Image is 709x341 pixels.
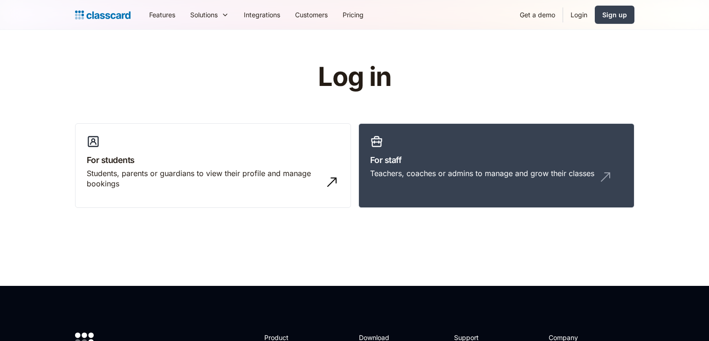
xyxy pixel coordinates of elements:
[335,4,371,25] a: Pricing
[75,8,131,21] a: home
[288,4,335,25] a: Customers
[183,4,236,25] div: Solutions
[87,168,321,189] div: Students, parents or guardians to view their profile and manage bookings
[370,154,623,166] h3: For staff
[512,4,563,25] a: Get a demo
[142,4,183,25] a: Features
[358,123,634,208] a: For staffTeachers, coaches or admins to manage and grow their classes
[236,4,288,25] a: Integrations
[75,123,351,208] a: For studentsStudents, parents or guardians to view their profile and manage bookings
[370,168,594,178] div: Teachers, coaches or admins to manage and grow their classes
[602,10,627,20] div: Sign up
[595,6,634,24] a: Sign up
[87,154,339,166] h3: For students
[190,10,218,20] div: Solutions
[563,4,595,25] a: Login
[207,63,502,92] h1: Log in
